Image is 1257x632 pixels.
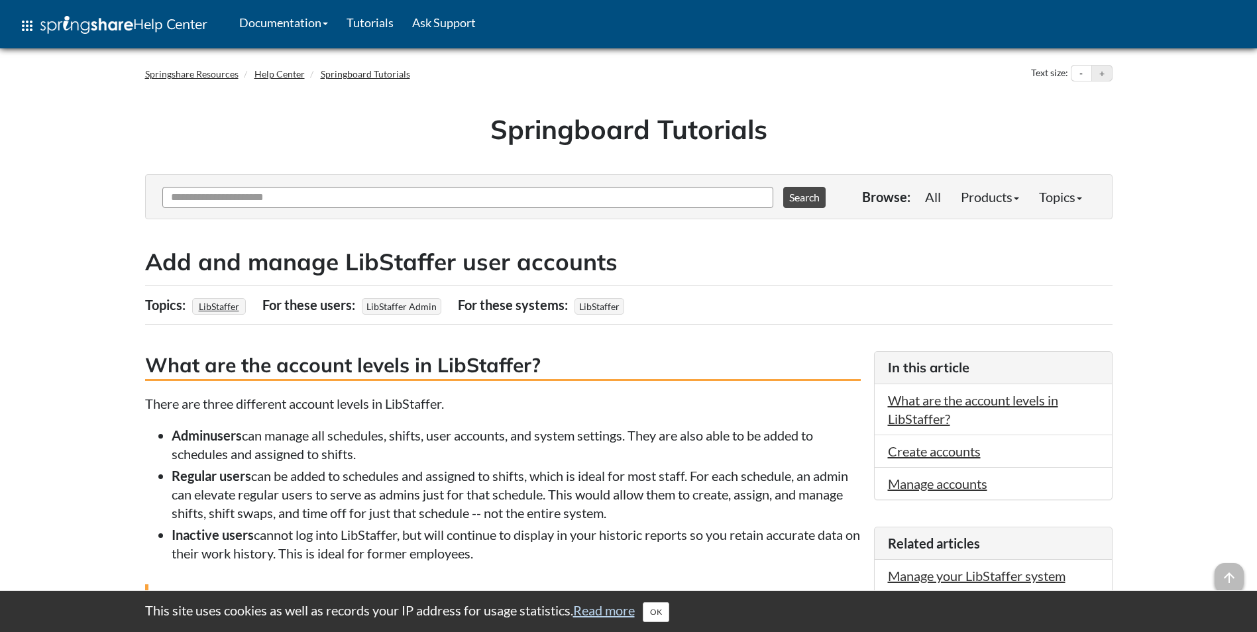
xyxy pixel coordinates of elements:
[210,427,242,443] strong: users
[915,184,951,210] a: All
[172,426,861,463] li: can manage all schedules, shifts, user accounts, and system settings. They are also able to be ad...
[888,443,981,459] a: Create accounts
[888,535,980,551] span: Related articles
[573,602,635,618] a: Read more
[19,18,35,34] span: apps
[132,601,1126,622] div: This site uses cookies as well as records your IP address for usage statistics.
[1215,563,1244,592] span: arrow_upward
[1028,65,1071,82] div: Text size:
[1071,66,1091,81] button: Decrease text size
[888,568,1066,602] a: Manage your LibStaffer system settings
[40,16,133,34] img: Springshare
[783,187,826,208] button: Search
[145,584,861,607] h4: Account Permissions
[321,68,410,79] a: Springboard Tutorials
[133,15,207,32] span: Help Center
[172,525,861,562] li: cannot log into LibStaffer, but will continue to display in your historic reports so you retain a...
[1215,564,1244,580] a: arrow_upward
[172,468,251,484] strong: Regular users
[254,68,305,79] a: Help Center
[1029,184,1092,210] a: Topics
[145,68,239,79] a: Springshare Resources
[362,298,441,315] span: LibStaffer Admin
[888,358,1099,377] h3: In this article
[145,351,861,381] h3: What are the account levels in LibStaffer?
[337,6,403,39] a: Tutorials
[172,527,254,543] strong: Inactive users
[1092,66,1112,81] button: Increase text size
[172,427,210,443] strong: Admin
[145,246,1113,278] h2: Add and manage LibStaffer user accounts
[403,6,485,39] a: Ask Support
[145,394,861,413] p: There are three different account levels in LibStaffer.
[145,292,189,317] div: Topics:
[643,602,669,622] button: Close
[458,292,571,317] div: For these systems:
[888,476,987,492] a: Manage accounts
[230,6,337,39] a: Documentation
[262,292,358,317] div: For these users:
[172,466,861,522] li: can be added to schedules and assigned to shifts, which is ideal for most staff. For each schedul...
[10,6,217,46] a: apps Help Center
[197,297,241,316] a: LibStaffer
[888,392,1058,427] a: What are the account levels in LibStaffer?
[574,298,624,315] span: LibStaffer
[951,184,1029,210] a: Products
[862,187,910,206] p: Browse:
[155,111,1103,148] h1: Springboard Tutorials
